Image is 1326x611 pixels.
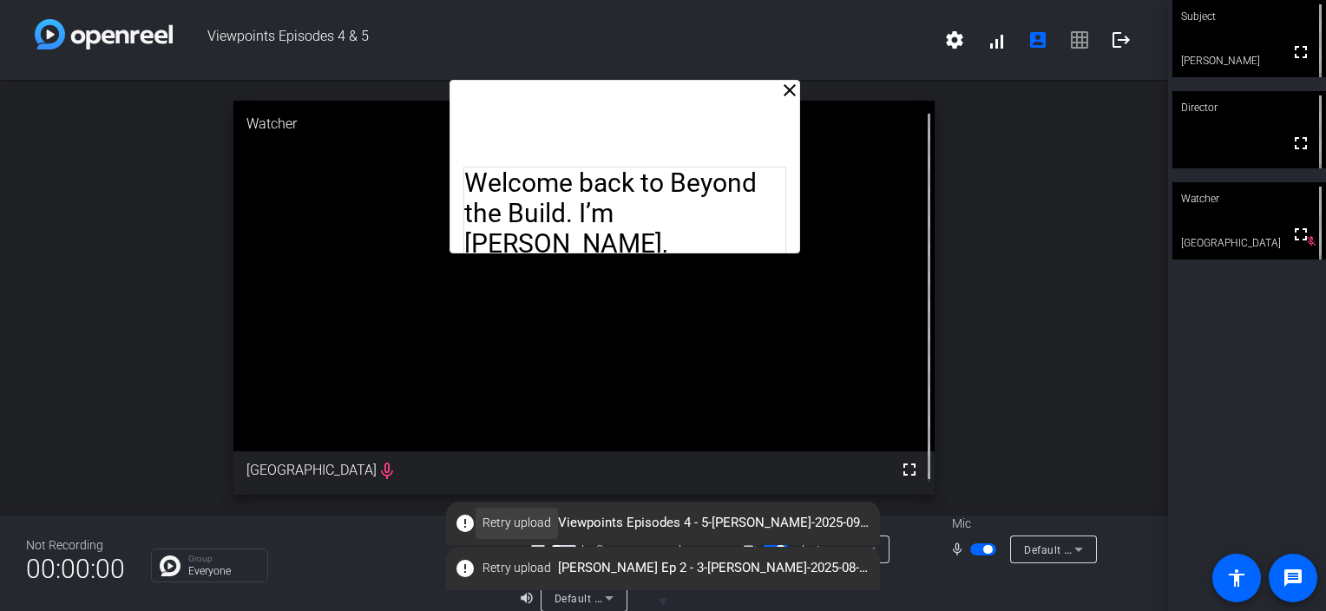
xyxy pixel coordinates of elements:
div: Not Recording [26,536,125,555]
mat-icon: settings [944,30,965,50]
p: Everyone [188,566,259,576]
button: signal_cellular_alt [975,19,1017,61]
span: Viewpoints Episodes 4 - 5-[PERSON_NAME]-2025-09-02-21-15-55-921-0.webm [446,508,880,539]
mat-icon: error [455,513,476,534]
span: Viewpoints Episodes 4 & 5 [173,19,934,61]
div: Watcher [233,101,935,148]
div: Director [1172,91,1326,124]
span: Default - Speakers (Realtek(R) Audio) [555,591,742,605]
mat-icon: fullscreen [1290,42,1311,62]
mat-icon: close [779,80,800,101]
mat-icon: message [1283,568,1303,588]
span: ▼ [657,594,670,609]
mat-icon: account_box [1027,30,1048,50]
span: [PERSON_NAME] Ep 2 - 3-[PERSON_NAME]-2025-08-01-20-29-55-926-0.webm [446,553,880,584]
span: Default - Microphone Array (Realtek(R) Audio) [1024,542,1256,556]
mat-icon: fullscreen [1290,224,1311,245]
mat-icon: volume_up [519,588,540,608]
mat-icon: fullscreen [899,459,920,480]
div: Watcher [1172,182,1326,215]
mat-icon: accessibility [1226,568,1247,588]
mat-icon: fullscreen [1290,133,1311,154]
div: Mic [935,515,1108,533]
mat-icon: error [455,558,476,579]
p: Group [188,555,259,563]
img: white-gradient.svg [35,19,173,49]
mat-icon: mic_none [949,539,970,560]
span: Retry upload [482,514,551,532]
span: Retry upload [482,559,551,577]
mat-icon: logout [1111,30,1132,50]
span: 00:00:00 [26,548,125,590]
img: Chat Icon [160,555,181,576]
